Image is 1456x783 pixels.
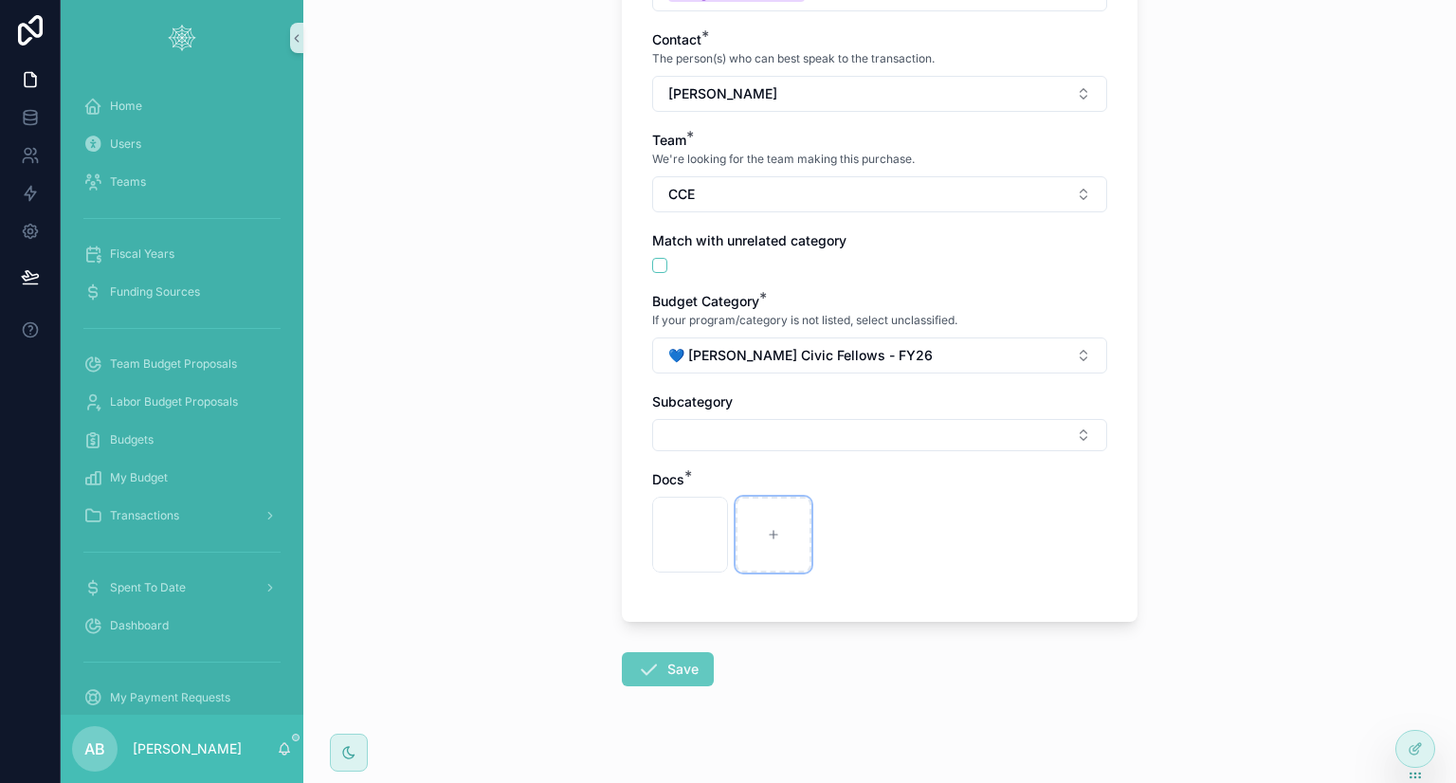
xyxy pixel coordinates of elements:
span: CCE [668,185,695,204]
span: My Budget [110,470,168,485]
a: Team Budget Proposals [72,347,292,381]
a: Fiscal Years [72,237,292,271]
span: Team Budget Proposals [110,356,237,372]
img: App logo [167,23,197,53]
span: Budget Category [652,293,759,309]
a: Teams [72,165,292,199]
a: My Budget [72,461,292,495]
a: Home [72,89,292,123]
span: [PERSON_NAME] [668,84,777,103]
button: Select Button [652,419,1107,451]
a: Funding Sources [72,275,292,309]
span: Home [110,99,142,114]
span: Spent To Date [110,580,186,595]
p: [PERSON_NAME] [133,739,242,758]
span: Dashboard [110,618,169,633]
span: We're looking for the team making this purchase. [652,152,915,167]
a: Budgets [72,423,292,457]
a: Dashboard [72,609,292,643]
span: Subcategory [652,393,733,410]
button: Select Button [652,176,1107,212]
span: Transactions [110,508,179,523]
button: Save [622,652,714,686]
a: Labor Budget Proposals [72,385,292,419]
a: Users [72,127,292,161]
a: Spent To Date [72,571,292,605]
a: Transactions [72,499,292,533]
span: Match with unrelated category [652,232,846,248]
span: Users [110,137,141,152]
span: Docs [652,471,684,487]
span: 💙 [PERSON_NAME] Civic Fellows - FY26 [668,346,933,365]
span: Contact [652,31,701,47]
span: Team [652,132,686,148]
a: My Payment Requests [72,681,292,715]
span: The person(s) who can best speak to the transaction. [652,51,935,66]
div: scrollable content [61,76,303,715]
span: Fiscal Years [110,246,174,262]
span: My Payment Requests [110,690,230,705]
span: Teams [110,174,146,190]
span: Budgets [110,432,154,447]
span: AB [84,737,105,760]
span: Labor Budget Proposals [110,394,238,410]
button: Select Button [652,76,1107,112]
button: Select Button [652,337,1107,373]
span: Funding Sources [110,284,200,300]
span: If your program/category is not listed, select unclassified. [652,313,957,328]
